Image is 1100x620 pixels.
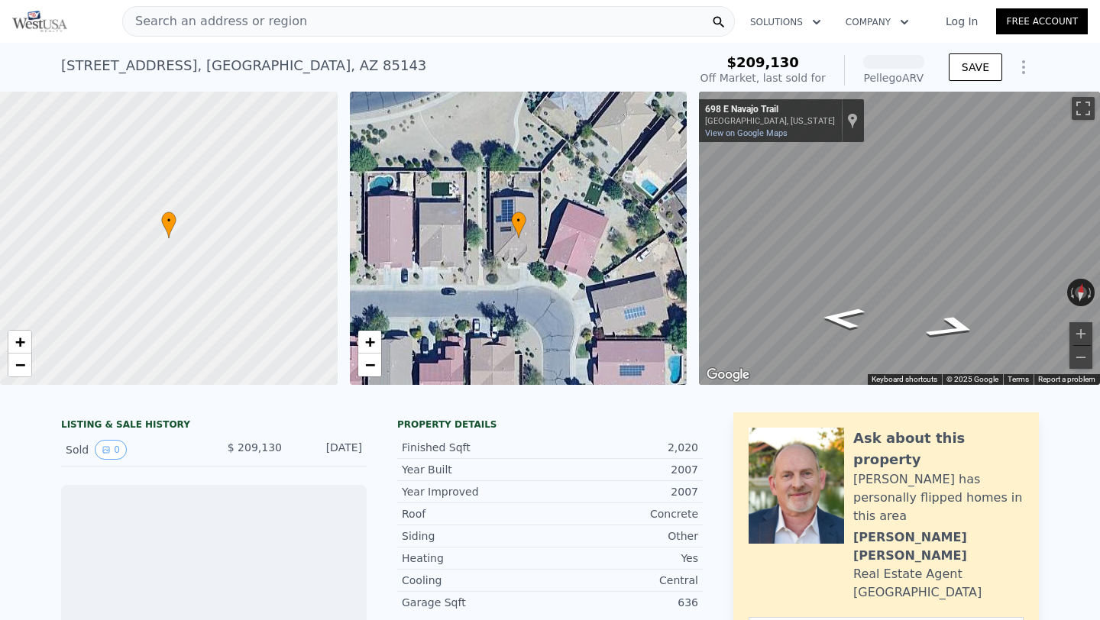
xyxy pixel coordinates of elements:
div: Cooling [402,573,550,588]
span: − [364,355,374,374]
span: $ 209,130 [228,441,282,454]
button: Keyboard shortcuts [872,374,937,385]
div: Yes [550,551,698,566]
a: Zoom in [358,331,381,354]
div: Map [699,92,1100,385]
span: − [15,355,25,374]
div: LISTING & SALE HISTORY [61,418,367,434]
div: Roof [402,506,550,522]
div: Garage Sqft [402,595,550,610]
a: Free Account [996,8,1088,34]
button: Rotate counterclockwise [1067,279,1076,306]
div: Property details [397,418,703,431]
span: • [161,214,176,228]
span: $209,130 [726,54,799,70]
div: 698 E Navajo Trail [705,104,835,116]
button: Show Options [1008,52,1039,82]
div: Ask about this property [853,428,1024,470]
div: Concrete [550,506,698,522]
span: • [511,214,526,228]
a: Show location on map [847,112,858,129]
button: Company [833,8,921,36]
span: © 2025 Google [946,375,998,383]
a: Zoom out [358,354,381,376]
button: Solutions [738,8,833,36]
div: [STREET_ADDRESS] , [GEOGRAPHIC_DATA] , AZ 85143 [61,55,426,76]
button: Reset the view [1073,278,1089,307]
span: + [15,332,25,351]
a: Zoom in [8,331,31,354]
div: Real Estate Agent [853,565,962,583]
a: Log In [927,14,996,29]
span: + [364,332,374,351]
span: Search an address or region [123,12,307,31]
div: Sold [66,440,202,460]
a: Open this area in Google Maps (opens a new window) [703,365,753,385]
div: Street View [699,92,1100,385]
div: Siding [402,528,550,544]
div: [PERSON_NAME] [PERSON_NAME] [853,528,1024,565]
div: 636 [550,595,698,610]
div: • [161,212,176,238]
path: Go East, E Navajo Trail [903,310,1001,345]
div: [GEOGRAPHIC_DATA] [853,583,982,602]
div: [GEOGRAPHIC_DATA], [US_STATE] [705,116,835,126]
a: View on Google Maps [705,128,788,138]
div: Year Improved [402,484,550,499]
img: Google [703,365,753,385]
path: Go West, E Navajo Trail [802,302,883,334]
div: Central [550,573,698,588]
div: Other [550,528,698,544]
img: Pellego [12,11,67,32]
button: Zoom out [1069,346,1092,369]
div: 2007 [550,484,698,499]
a: Report a problem [1038,375,1095,383]
button: Zoom in [1069,322,1092,345]
div: • [511,212,526,238]
a: Terms [1008,375,1029,383]
button: SAVE [949,53,1002,81]
div: Finished Sqft [402,440,550,455]
div: 2007 [550,462,698,477]
div: Year Built [402,462,550,477]
button: View historical data [95,440,127,460]
div: 2,020 [550,440,698,455]
div: Heating [402,551,550,566]
a: Zoom out [8,354,31,376]
button: Toggle fullscreen view [1072,97,1095,120]
button: Rotate clockwise [1087,279,1095,306]
div: Pellego ARV [863,70,924,86]
div: [PERSON_NAME] has personally flipped homes in this area [853,470,1024,525]
div: [DATE] [294,440,362,460]
div: Off Market, last sold for [700,70,826,86]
